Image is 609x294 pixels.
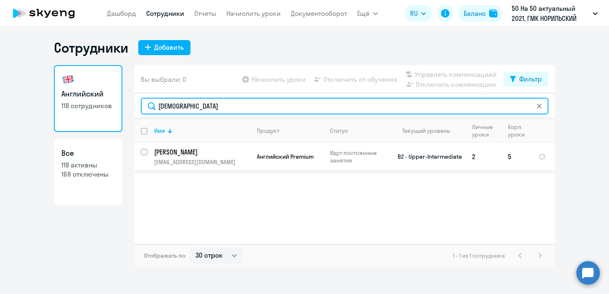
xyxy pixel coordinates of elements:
h3: Все [61,148,115,159]
td: 5 [501,143,532,170]
div: Имя [154,127,250,134]
div: Баланс [464,8,486,18]
div: Добавить [154,42,184,52]
div: Фильтр [519,74,542,84]
a: Документооборот [291,9,347,18]
button: 50 На 50 актуальный 2021, ГМК НОРИЛЬСКИЙ НИКЕЛЬ, ПАО [507,3,602,23]
div: Личные уроки [472,123,501,138]
span: RU [410,8,418,18]
div: Корп. уроки [508,123,525,138]
p: 118 активны [61,160,115,170]
span: 1 - 1 из 1 сотрудника [453,252,505,259]
div: Текущий уровень [394,127,465,134]
button: RU [404,5,432,22]
p: Идут постоянные занятия [330,149,387,164]
a: Начислить уроки [226,9,281,18]
td: 2 [465,143,501,170]
a: Отчеты [194,9,216,18]
div: Продукт [257,127,279,134]
a: Английский118 сотрудников [54,65,122,132]
div: Статус [330,127,387,134]
div: Личные уроки [472,123,493,138]
span: Ещё [357,8,370,18]
p: 169 отключены [61,170,115,179]
h1: Сотрудники [54,39,128,56]
img: english [61,73,75,86]
div: Текущий уровень [402,127,450,134]
a: [PERSON_NAME] [154,147,250,157]
p: [EMAIL_ADDRESS][DOMAIN_NAME] [154,158,250,166]
a: Все118 активны169 отключены [54,139,122,205]
span: Вы выбрали: 0 [141,74,186,84]
td: B2 - Upper-Intermediate [388,143,465,170]
span: Английский Premium [257,153,314,160]
div: Корп. уроки [508,123,531,138]
button: Ещё [357,5,378,22]
div: Имя [154,127,165,134]
p: 50 На 50 актуальный 2021, ГМК НОРИЛЬСКИЙ НИКЕЛЬ, ПАО [512,3,589,23]
a: Сотрудники [146,9,184,18]
h3: Английский [61,89,115,99]
p: 118 сотрудников [61,101,115,110]
input: Поиск по имени, email, продукту или статусу [141,98,548,114]
span: Отображать по: [144,252,186,259]
button: Фильтр [503,72,548,87]
div: Продукт [257,127,323,134]
img: balance [489,9,497,18]
button: Балансbalance [459,5,502,22]
p: [PERSON_NAME] [154,147,249,157]
button: Добавить [138,40,190,55]
div: Статус [330,127,348,134]
a: Дашборд [107,9,136,18]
